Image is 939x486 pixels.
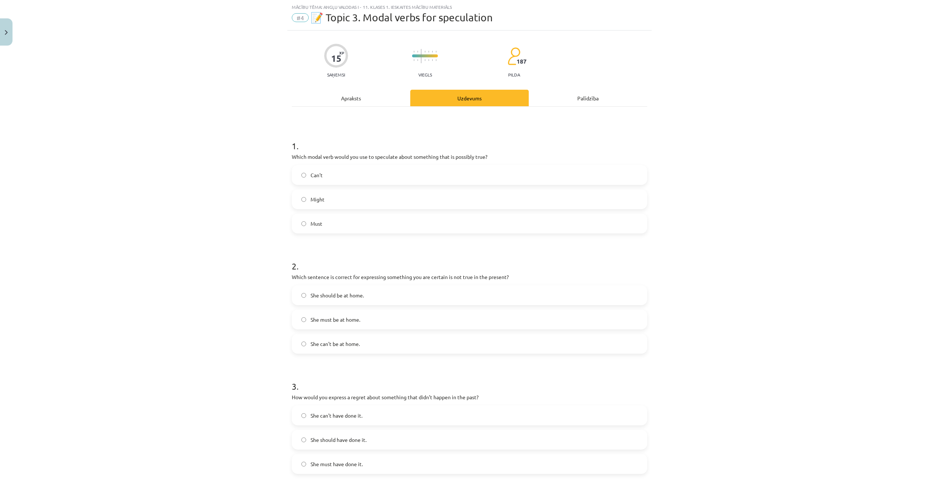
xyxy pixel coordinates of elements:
[311,196,325,203] span: Might
[292,13,309,22] span: #4
[301,342,306,346] input: She can't be at home.
[292,273,647,281] p: Which sentence is correct for expressing something you are certain is not true in the present?
[292,128,647,151] h1: 1 .
[311,316,360,324] span: She must be at home.
[301,462,306,467] input: She must have done it.
[428,51,429,53] img: icon-short-line-57e1e144782c952c97e751825c79c345078a6d821885a25fce030b3d8c18986b.svg
[301,173,306,178] input: Can't
[301,221,306,226] input: Must
[292,248,647,271] h1: 2 .
[301,293,306,298] input: She should be at home.
[414,59,414,61] img: icon-short-line-57e1e144782c952c97e751825c79c345078a6d821885a25fce030b3d8c18986b.svg
[292,153,647,161] p: Which modal verb would you use to speculate about something that is possibly true?
[417,51,418,53] img: icon-short-line-57e1e144782c952c97e751825c79c345078a6d821885a25fce030b3d8c18986b.svg
[311,292,364,299] span: She should be at home.
[507,47,520,65] img: students-c634bb4e5e11cddfef0936a35e636f08e4e9abd3cc4e673bd6f9a4125e45ecb1.svg
[5,30,8,35] img: icon-close-lesson-0947bae3869378f0d4975bcd49f059093ad1ed9edebbc8119c70593378902aed.svg
[311,460,363,468] span: She must have done it.
[331,53,341,64] div: 15
[425,59,425,61] img: icon-short-line-57e1e144782c952c97e751825c79c345078a6d821885a25fce030b3d8c18986b.svg
[292,90,410,106] div: Apraksts
[311,436,366,444] span: She should have done it.
[425,51,425,53] img: icon-short-line-57e1e144782c952c97e751825c79c345078a6d821885a25fce030b3d8c18986b.svg
[417,59,418,61] img: icon-short-line-57e1e144782c952c97e751825c79c345078a6d821885a25fce030b3d8c18986b.svg
[311,171,323,179] span: Can't
[311,412,362,419] span: She can't have done it.
[301,437,306,442] input: She should have done it.
[292,4,647,10] div: Mācību tēma: Angļu valodas i - 11. klases 1. ieskaites mācību materiāls
[339,51,344,55] span: XP
[436,59,436,61] img: icon-short-line-57e1e144782c952c97e751825c79c345078a6d821885a25fce030b3d8c18986b.svg
[410,90,529,106] div: Uzdevums
[428,59,429,61] img: icon-short-line-57e1e144782c952c97e751825c79c345078a6d821885a25fce030b3d8c18986b.svg
[311,11,493,24] span: 📝 Topic 3. Modal verbs for speculation
[301,413,306,418] input: She can't have done it.
[311,340,360,348] span: She can't be at home.
[292,368,647,391] h1: 3 .
[301,317,306,322] input: She must be at home.
[414,51,414,53] img: icon-short-line-57e1e144782c952c97e751825c79c345078a6d821885a25fce030b3d8c18986b.svg
[311,220,322,228] span: Must
[292,393,647,401] p: How would you express a regret about something that didn’t happen in the past?
[529,90,647,106] div: Palīdzība
[508,72,520,77] p: pilda
[436,51,436,53] img: icon-short-line-57e1e144782c952c97e751825c79c345078a6d821885a25fce030b3d8c18986b.svg
[324,72,348,77] p: Saņemsi
[517,58,527,65] span: 187
[301,197,306,202] input: Might
[418,72,432,77] p: Viegls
